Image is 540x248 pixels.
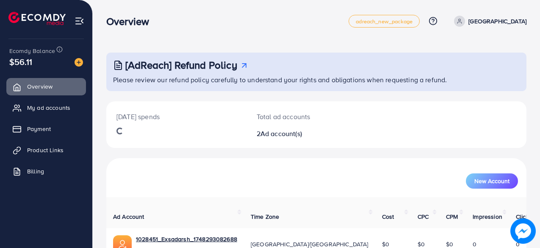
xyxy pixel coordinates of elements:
span: Overview [27,82,53,91]
img: menu [75,16,84,26]
a: 1028451_Exsadarsh_1748293082688 [136,235,237,243]
span: Billing [27,167,44,176]
a: My ad accounts [6,99,86,116]
p: [GEOGRAPHIC_DATA] [468,16,526,26]
p: Please review our refund policy carefully to understand your rights and obligations when requesti... [113,75,521,85]
span: adreach_new_package [356,19,413,24]
img: image [510,218,536,244]
a: Product Links [6,142,86,159]
img: logo [8,12,66,25]
h3: [AdReach] Refund Policy [125,59,237,71]
a: adreach_new_package [349,15,420,28]
span: CPM [446,212,458,221]
span: Cost [382,212,394,221]
span: CPC [418,212,429,221]
h3: Overview [106,15,156,28]
a: Payment [6,120,86,137]
span: Clicks [516,212,532,221]
span: Product Links [27,146,64,154]
p: [DATE] spends [116,111,236,122]
img: image [75,58,83,67]
span: Ad Account [113,212,144,221]
span: New Account [474,178,510,184]
span: $56.11 [9,56,32,68]
span: Ad account(s) [260,129,302,138]
span: Impression [473,212,502,221]
button: New Account [466,173,518,189]
a: Overview [6,78,86,95]
a: Billing [6,163,86,180]
span: Ecomdy Balance [9,47,55,55]
span: Payment [27,125,51,133]
a: [GEOGRAPHIC_DATA] [451,16,526,27]
h2: 2 [257,130,341,138]
span: My ad accounts [27,103,70,112]
span: Time Zone [251,212,279,221]
p: Total ad accounts [257,111,341,122]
